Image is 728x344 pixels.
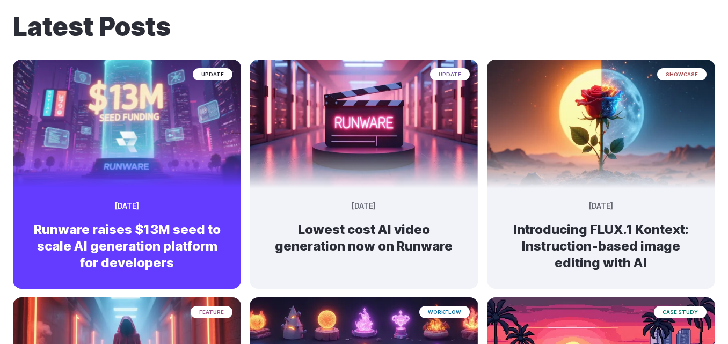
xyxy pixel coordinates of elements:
[430,68,470,80] span: update
[250,60,478,188] img: Neon-lit movie clapperboard with the word 'RUNWARE' in a futuristic server room
[250,180,478,272] a: Neon-lit movie clapperboard with the word 'RUNWARE' in a futuristic server room update [DATE] Low...
[419,306,470,318] span: workflow
[7,52,247,187] img: Futuristic city scene with neon lights showing Runware announcement of $13M seed funding in large...
[191,306,232,318] span: feature
[504,221,698,272] h2: Introducing FLUX.1 Kontext: Instruction-based image editing with AI
[13,11,715,42] h1: Latest Posts
[654,306,707,318] span: case study
[589,201,613,213] time: [DATE]
[267,221,461,254] h2: Lowest cost AI video generation now on Runware
[30,221,224,272] h2: Runware raises $13M seed to scale AI generation platform for developers
[657,68,707,80] span: showcase
[13,180,241,289] a: Futuristic city scene with neon lights showing Runware announcement of $13M seed funding in large...
[115,201,139,213] time: [DATE]
[193,68,232,80] span: update
[487,60,715,188] img: Surreal rose in a desert landscape, split between day and night with the sun and moon aligned beh...
[487,180,715,289] a: Surreal rose in a desert landscape, split between day and night with the sun and moon aligned beh...
[352,201,376,213] time: [DATE]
